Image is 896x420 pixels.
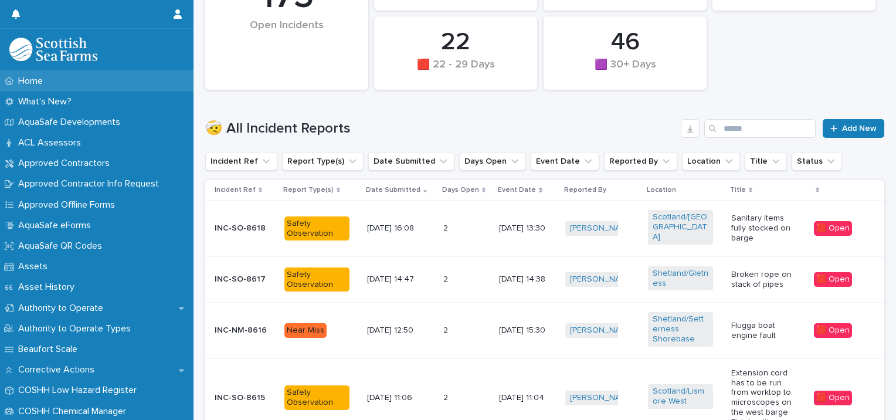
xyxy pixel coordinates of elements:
[284,216,349,241] div: Safety Observation
[13,96,81,107] p: What's New?
[394,59,517,83] div: 🟥 22 - 29 Days
[205,120,676,137] h1: 🤕 All Incident Reports
[13,158,119,169] p: Approved Contractors
[730,184,746,197] p: Title
[13,261,57,272] p: Assets
[367,326,432,336] p: [DATE] 12:50
[704,119,816,138] input: Search
[442,184,479,197] p: Days Open
[366,184,420,197] p: Date Submitted
[215,393,275,403] p: INC-SO-8615
[745,152,787,171] button: Title
[647,184,676,197] p: Location
[564,28,687,57] div: 46
[205,303,884,358] tr: INC-NM-8616Near Miss[DATE] 12:5022 [DATE] 15:30[PERSON_NAME] Shetland/Setterness Shorebase Flugga...
[284,323,327,338] div: Near Miss
[368,152,454,171] button: Date Submitted
[225,19,348,56] div: Open Incidents
[282,152,364,171] button: Report Type(s)
[13,178,168,189] p: Approved Contractor Info Request
[814,272,852,287] div: 🟥 Open
[653,212,708,242] a: Scotland/[GEOGRAPHIC_DATA]
[13,282,84,293] p: Asset History
[13,303,113,314] p: Authority to Operate
[814,391,852,405] div: 🟥 Open
[9,38,97,61] img: bPIBxiqnSb2ggTQWdOVV
[823,119,884,138] a: Add New
[731,270,796,290] p: Broken rope on stack of pipes
[792,152,842,171] button: Status
[215,184,256,197] p: Incident Ref
[205,152,277,171] button: Incident Ref
[682,152,740,171] button: Location
[842,124,877,133] span: Add New
[570,223,634,233] a: [PERSON_NAME]
[215,275,275,284] p: INC-SO-8617
[604,152,677,171] button: Reported By
[13,76,52,87] p: Home
[459,152,526,171] button: Days Open
[13,344,87,355] p: Beaufort Scale
[215,223,275,233] p: INC-SO-8618
[570,393,634,403] a: [PERSON_NAME]
[13,241,111,252] p: AquaSafe QR Codes
[13,385,146,396] p: COSHH Low Hazard Register
[367,393,432,403] p: [DATE] 11:06
[443,323,450,336] p: 2
[814,221,852,236] div: 🟥 Open
[13,137,90,148] p: ACL Assessors
[283,184,334,197] p: Report Type(s)
[499,393,555,403] p: [DATE] 11:04
[653,314,708,344] a: Shetland/Setterness Shorebase
[564,59,687,83] div: 🟪 30+ Days
[443,221,450,233] p: 2
[499,223,555,233] p: [DATE] 13:30
[653,269,708,289] a: Shetland/Gletness
[13,117,130,128] p: AquaSafe Developments
[13,406,135,417] p: COSHH Chemical Manager
[570,326,634,336] a: [PERSON_NAME]
[570,275,634,284] a: [PERSON_NAME]
[205,201,884,256] tr: INC-SO-8618Safety Observation[DATE] 16:0822 [DATE] 13:30[PERSON_NAME] Scotland/[GEOGRAPHIC_DATA] ...
[443,272,450,284] p: 2
[499,275,555,284] p: [DATE] 14:38
[284,267,349,292] div: Safety Observation
[205,256,884,303] tr: INC-SO-8617Safety Observation[DATE] 14:4722 [DATE] 14:38[PERSON_NAME] Shetland/Gletness Broken ro...
[731,214,796,243] p: Sanitary items fully stocked on barge
[731,321,796,341] p: Flugga boat engine fault
[443,391,450,403] p: 2
[498,184,536,197] p: Event Date
[564,184,606,197] p: Reported By
[284,385,349,410] div: Safety Observation
[13,364,104,375] p: Corrective Actions
[394,28,517,57] div: 22
[367,223,432,233] p: [DATE] 16:08
[13,220,100,231] p: AquaSafe eForms
[499,326,555,336] p: [DATE] 15:30
[531,152,599,171] button: Event Date
[653,387,708,407] a: Scotland/Lismore West
[215,326,275,336] p: INC-NM-8616
[13,323,140,334] p: Authority to Operate Types
[814,323,852,338] div: 🟥 Open
[367,275,432,284] p: [DATE] 14:47
[13,199,124,211] p: Approved Offline Forms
